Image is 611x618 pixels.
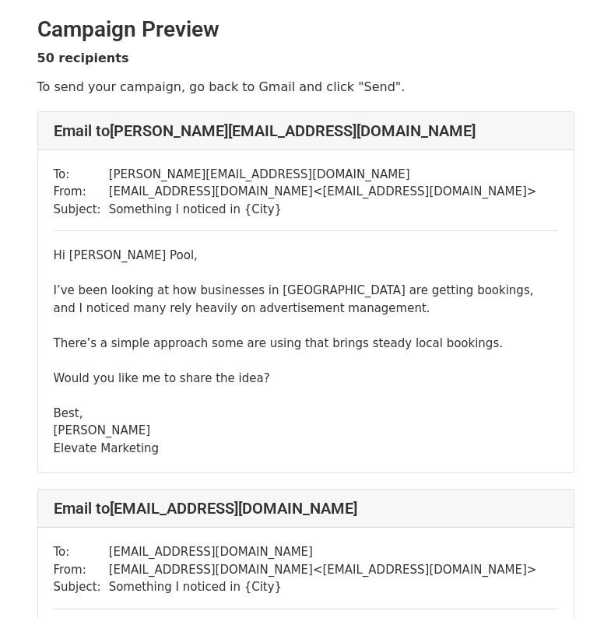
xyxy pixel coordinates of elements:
td: From: [54,183,109,201]
td: From: [54,561,109,579]
td: Something I noticed in {City} [109,578,537,596]
h4: Email to [EMAIL_ADDRESS][DOMAIN_NAME] [54,499,558,518]
div: Elevate Marketing [54,440,558,458]
h2: Campaign Preview [37,16,574,43]
td: Subject: [54,578,109,596]
td: [EMAIL_ADDRESS][DOMAIN_NAME] < [EMAIL_ADDRESS][DOMAIN_NAME] > [109,183,537,201]
td: [PERSON_NAME][EMAIL_ADDRESS][DOMAIN_NAME] [109,166,537,184]
p: To send your campaign, go back to Gmail and click "Send". [37,79,574,95]
h4: Email to [PERSON_NAME][EMAIL_ADDRESS][DOMAIN_NAME] [54,121,558,140]
td: [EMAIL_ADDRESS][DOMAIN_NAME] < [EMAIL_ADDRESS][DOMAIN_NAME] > [109,561,537,579]
strong: 50 recipients [37,51,129,65]
td: Subject: [54,201,109,219]
td: To: [54,166,109,184]
td: Something I noticed in {City} [109,201,537,219]
td: To: [54,543,109,561]
div: Hi [PERSON_NAME] Pool, I’ve been looking at how businesses in [GEOGRAPHIC_DATA] are getting booki... [54,247,558,457]
td: [EMAIL_ADDRESS][DOMAIN_NAME] [109,543,537,561]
